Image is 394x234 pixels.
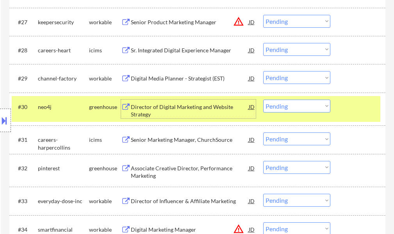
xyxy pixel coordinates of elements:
div: keepersecurity [38,18,89,26]
div: Digital Marketing Manager [131,226,249,234]
div: workable [89,226,121,234]
div: #33 [18,197,32,205]
button: warning_amber [233,16,244,27]
div: Director of Digital Marketing and Website Strategy [131,103,249,118]
div: JD [248,194,256,208]
div: #34 [18,226,32,234]
div: smartfinancial [38,226,89,234]
div: Associate Creative Director, Performance Marketing [131,164,249,180]
div: Director of Influencer & Affiliate Marketing [131,197,249,205]
div: JD [248,100,256,114]
div: #28 [18,46,32,54]
div: everyday-dose-inc [38,197,89,205]
div: icims [89,46,121,54]
div: Sr. Integrated Digital Experience Manager [131,46,249,54]
div: workable [89,197,121,205]
div: JD [248,71,256,85]
div: JD [248,43,256,57]
div: JD [248,161,256,175]
div: Senior Marketing Manager, ChurchSource [131,136,249,144]
div: #27 [18,18,32,26]
div: Digital Media Planner - Strategist (EST) [131,75,249,82]
div: JD [248,15,256,29]
div: workable [89,18,121,26]
div: JD [248,132,256,146]
div: Senior Product Marketing Manager [131,18,249,26]
div: careers-heart [38,46,89,54]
